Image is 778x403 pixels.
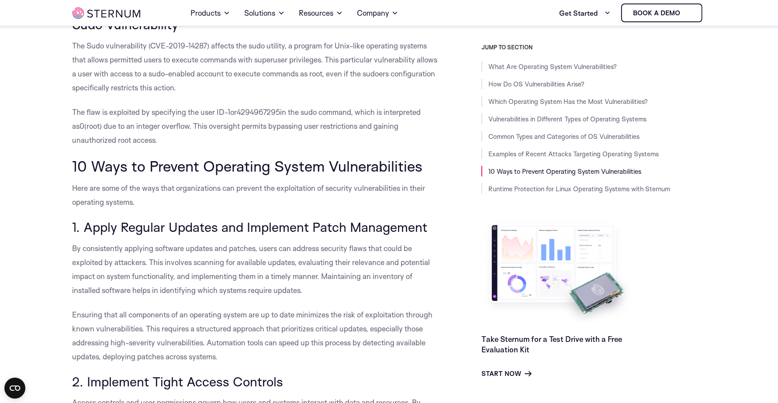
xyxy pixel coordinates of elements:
a: Take Sternum for a Test Drive with a Free Evaluation Kit [481,334,622,354]
span: The Sudo vulnerability (CVE-2019-14287) affects the sudo utility, a program for Unix-like operati... [73,41,438,92]
a: Resources [299,1,343,25]
a: Products [190,1,230,25]
a: Common Types and Categories of OS Vulnerabilities [488,132,640,141]
span: 4294967295 [237,107,280,117]
span: 1. Apply Regular Updates and Implement Patch Management [73,219,428,235]
a: Start Now [481,369,532,379]
a: Get Started [559,4,611,22]
a: Vulnerabilities in Different Types of Operating Systems [488,115,647,123]
a: How Do OS Vulnerabilities Arise? [488,80,584,88]
span: Here are some of the ways that organizations can prevent the exploitation of security vulnerabili... [73,183,425,207]
img: Take Sternum for a Test Drive with a Free Evaluation Kit [481,218,634,327]
span: 0 [80,121,85,131]
a: Solutions [244,1,285,25]
a: Which Operating System Has the Most Vulnerabilities? [488,97,648,106]
span: -1 [225,107,231,117]
span: in the sudo command, which is interpreted as [73,107,421,131]
span: 2. Implement Tight Access Controls [73,373,284,389]
img: sternum iot [684,10,691,17]
a: 10 Ways to Prevent Operating System Vulnerabilities [488,167,641,176]
span: 10 Ways to Prevent Operating System Vulnerabilities [73,157,423,175]
span: (root) due to an integer overflow. This oversight permits bypassing user restrictions and gaining... [73,121,399,145]
a: Book a demo [621,3,702,22]
button: Open CMP widget [4,378,25,399]
img: sternum iot [73,7,140,19]
a: Runtime Protection for Linux Operating Systems with Sternum [488,185,670,193]
a: What Are Operating System Vulnerabilities? [488,62,617,71]
h3: JUMP TO SECTION [481,44,706,51]
span: or [231,107,237,117]
a: Company [357,1,399,25]
span: By consistently applying software updates and patches, users can address security flaws that coul... [73,244,430,295]
span: The flaw is exploited by specifying the user ID [73,107,225,117]
a: Examples of Recent Attacks Targeting Operating Systems [488,150,659,158]
span: Ensuring that all components of an operating system are up to date minimizes the risk of exploita... [73,310,433,361]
